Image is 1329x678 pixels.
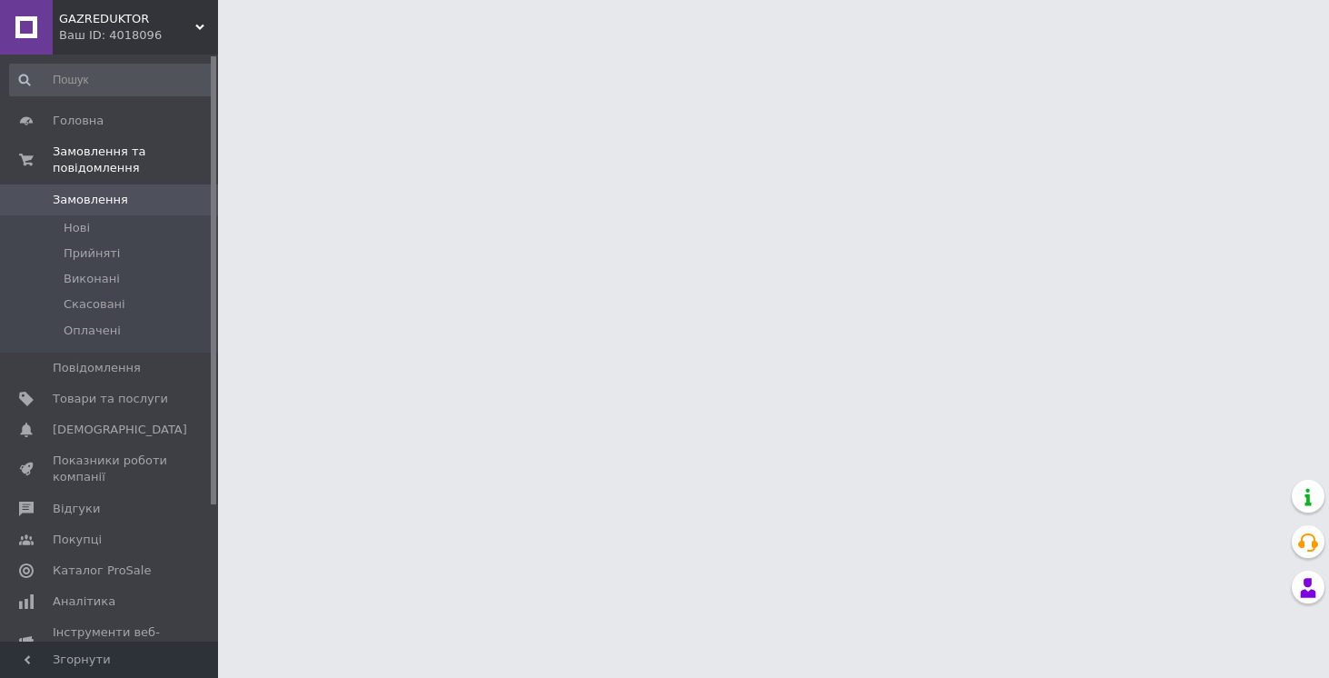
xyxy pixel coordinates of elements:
span: Інструменти веб-майстра та SEO [53,624,168,657]
span: Скасовані [64,296,125,313]
span: Виконані [64,271,120,287]
span: Покупці [53,532,102,548]
span: GAZREDUKTOR [59,11,195,27]
span: Каталог ProSale [53,563,151,579]
span: Нові [64,220,90,236]
span: Прийняті [64,245,120,262]
div: Ваш ID: 4018096 [59,27,218,44]
span: Аналітика [53,593,115,610]
span: Відгуки [53,501,100,517]
span: Повідомлення [53,360,141,376]
span: Головна [53,113,104,129]
span: Замовлення [53,192,128,208]
input: Пошук [9,64,214,96]
span: [DEMOGRAPHIC_DATA] [53,422,187,438]
span: Оплачені [64,323,121,339]
span: Товари та послуги [53,391,168,407]
span: Замовлення та повідомлення [53,144,218,176]
span: Показники роботи компанії [53,453,168,485]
